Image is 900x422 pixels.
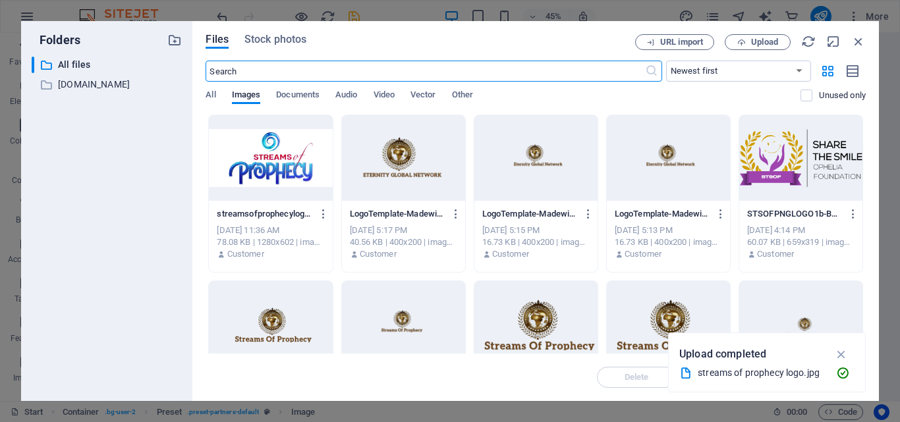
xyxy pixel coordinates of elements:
[206,61,644,82] input: Search
[452,87,473,105] span: Other
[206,87,215,105] span: All
[635,34,714,50] button: URL import
[32,76,182,93] div: [DOMAIN_NAME]
[851,34,866,49] i: Close
[747,224,855,236] div: [DATE] 4:14 PM
[747,208,843,220] p: STSOFPNGLOGO1b-BU9RisBmMvrVbZ9w4hQ3cw.png
[747,236,855,248] div: 60.07 KB | 659x319 | image/png
[350,208,445,220] p: LogoTemplate-MadewithPosterMyWall4-Bx62wpjzKjm8tXyZCBcXkg.png
[625,248,661,260] p: Customer
[217,208,312,220] p: streamsofprophecylogo-Gff3vg-Y1JveAL59LWFTcQ.jpg
[206,32,229,47] span: Files
[615,236,722,248] div: 16.73 KB | 400x200 | image/png
[232,87,261,105] span: Images
[725,34,791,50] button: Upload
[360,248,397,260] p: Customer
[32,57,34,73] div: ​
[482,236,590,248] div: 16.73 KB | 400x200 | image/png
[227,248,264,260] p: Customer
[826,34,841,49] i: Minimize
[32,32,80,49] p: Folders
[350,236,457,248] div: 40.56 KB | 400x200 | image/png
[410,87,436,105] span: Vector
[660,38,703,46] span: URL import
[350,224,457,236] div: [DATE] 5:17 PM
[801,34,816,49] i: Reload
[217,236,324,248] div: 78.08 KB | 1280x602 | image/jpeg
[482,224,590,236] div: [DATE] 5:15 PM
[698,365,826,381] div: streams of prophecy logo.jpg
[374,87,395,105] span: Video
[615,224,722,236] div: [DATE] 5:13 PM
[167,33,182,47] i: Create new folder
[58,77,158,92] p: [DOMAIN_NAME]
[217,224,324,236] div: [DATE] 11:36 AM
[679,346,766,363] p: Upload completed
[615,208,710,220] p: LogoTemplate-MadewithPosterMyWall3-Sa7URyUrQRiSAY_9OlOyCw.png
[482,208,578,220] p: LogoTemplate-MadewithPosterMyWall3-ymnXAq3-KgFsL_OMM6yrxA.png
[244,32,306,47] span: Stock photos
[757,248,794,260] p: Customer
[58,57,158,72] p: All files
[335,87,357,105] span: Audio
[276,87,320,105] span: Documents
[492,248,529,260] p: Customer
[819,90,866,101] p: Displays only files that are not in use on the website. Files added during this session can still...
[751,38,778,46] span: Upload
